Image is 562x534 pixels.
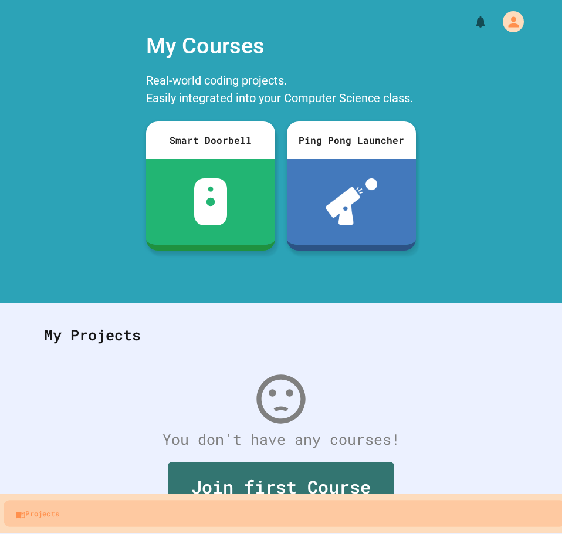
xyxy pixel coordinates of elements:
img: ppl-with-ball.png [326,178,378,225]
div: My Courses [140,23,422,69]
div: Real-world coding projects. Easily integrated into your Computer Science class. [140,69,422,113]
div: My Notifications [452,12,490,32]
div: You don't have any courses! [32,428,530,451]
a: Join first Course [168,462,394,514]
div: Ping Pong Launcher [287,121,416,159]
img: sdb-white.svg [194,178,228,225]
div: Smart Doorbell [146,121,275,159]
div: My Account [490,8,527,35]
div: My Projects [32,312,530,358]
